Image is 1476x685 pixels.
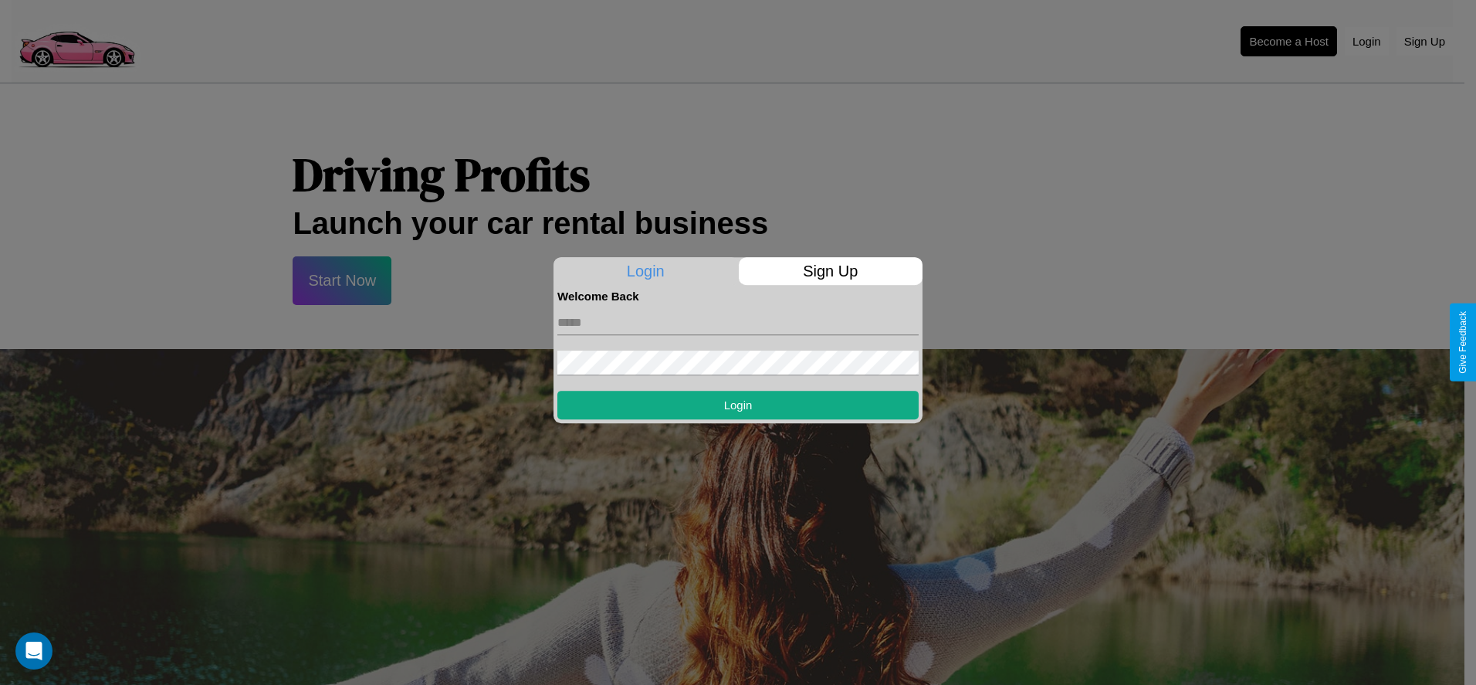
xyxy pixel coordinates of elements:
[739,257,923,285] p: Sign Up
[553,257,738,285] p: Login
[15,632,52,670] div: Open Intercom Messenger
[557,290,919,303] h4: Welcome Back
[557,391,919,419] button: Login
[1457,311,1468,374] div: Give Feedback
